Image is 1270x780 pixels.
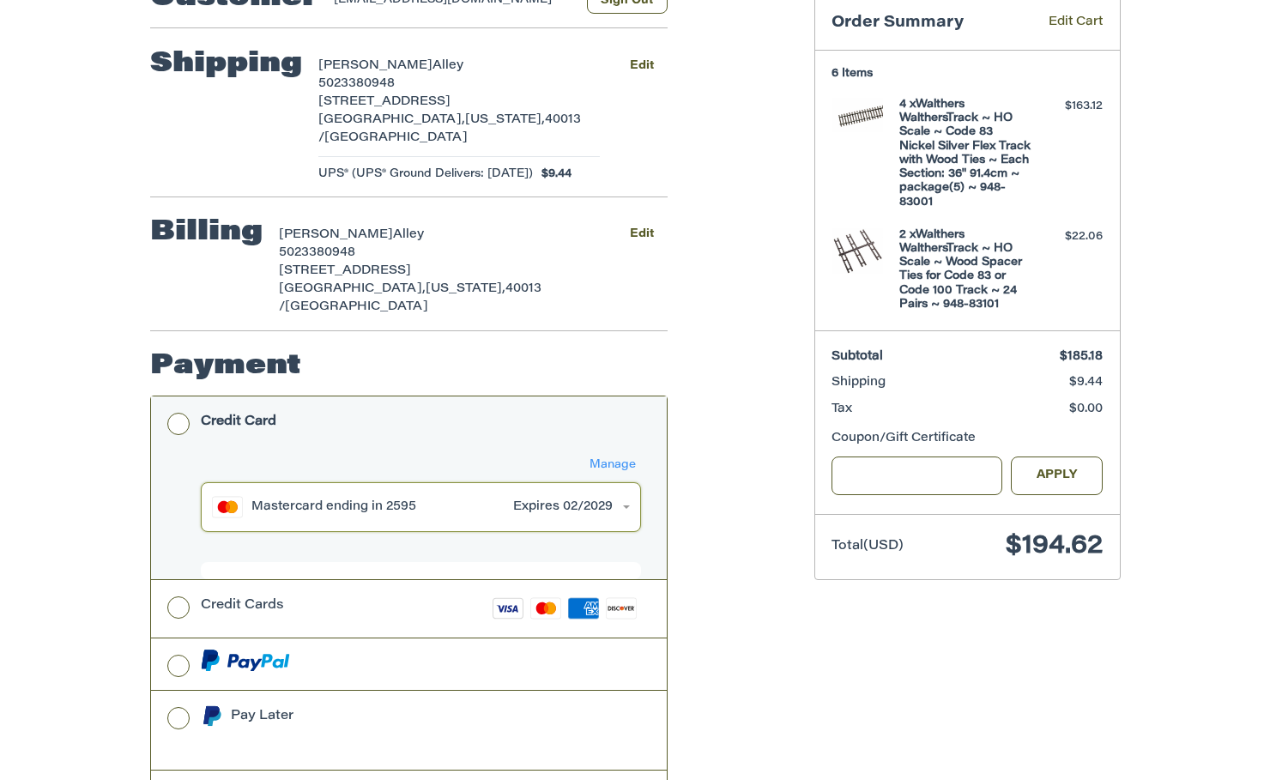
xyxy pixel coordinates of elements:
[201,408,276,436] div: Credit Card
[279,247,355,259] span: 5023380948
[1069,377,1103,389] span: $9.44
[617,222,668,247] button: Edit
[584,456,641,475] button: Manage
[832,540,904,553] span: Total (USD)
[201,591,284,620] div: Credit Cards
[465,114,545,126] span: [US_STATE],
[617,53,668,78] button: Edit
[150,47,302,82] h2: Shipping
[513,499,613,517] div: Expires 02/2029
[426,283,505,295] span: [US_STATE],
[1035,228,1103,245] div: $22.06
[832,457,1002,495] input: Gift Certificate or Coupon Code
[1006,534,1103,559] span: $194.62
[324,132,468,144] span: [GEOGRAPHIC_DATA]
[832,403,852,415] span: Tax
[285,301,428,313] span: [GEOGRAPHIC_DATA]
[318,166,533,183] span: UPS® (UPS® Ground Delivers: [DATE])
[1024,14,1103,33] a: Edit Cart
[1069,403,1103,415] span: $0.00
[201,650,290,671] img: PayPal icon
[832,377,886,389] span: Shipping
[393,229,424,241] span: Alley
[201,732,551,747] iframe: PayPal Message 1
[201,482,641,532] button: Mastercard ending in 2595Expires 02/2029
[150,215,263,250] h2: Billing
[318,60,432,72] span: [PERSON_NAME]
[279,229,393,241] span: [PERSON_NAME]
[318,78,395,90] span: 5023380948
[279,283,541,313] span: 40013 /
[1035,98,1103,115] div: $163.12
[832,430,1103,448] div: Coupon/Gift Certificate
[201,705,222,727] img: Pay Later icon
[1060,351,1103,363] span: $185.18
[251,499,505,517] div: Mastercard ending in 2595
[318,114,465,126] span: [GEOGRAPHIC_DATA],
[432,60,463,72] span: Alley
[832,351,883,363] span: Subtotal
[899,228,1031,312] h4: 2 x Walthers WalthersTrack ~ HO Scale ~ Wood Spacer Ties for Code 83 or Code 100 Track ~ 24 Pairs...
[832,67,1103,81] h3: 6 Items
[231,702,551,730] div: Pay Later
[150,349,301,384] h2: Payment
[1011,457,1104,495] button: Apply
[279,283,426,295] span: [GEOGRAPHIC_DATA],
[318,96,451,108] span: [STREET_ADDRESS]
[899,98,1031,209] h4: 4 x Walthers WalthersTrack ~ HO Scale ~ Code 83 Nickel Silver Flex Track with Wood Ties ~ Each Se...
[832,14,1024,33] h3: Order Summary
[533,166,571,183] span: $9.44
[279,265,411,277] span: [STREET_ADDRESS]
